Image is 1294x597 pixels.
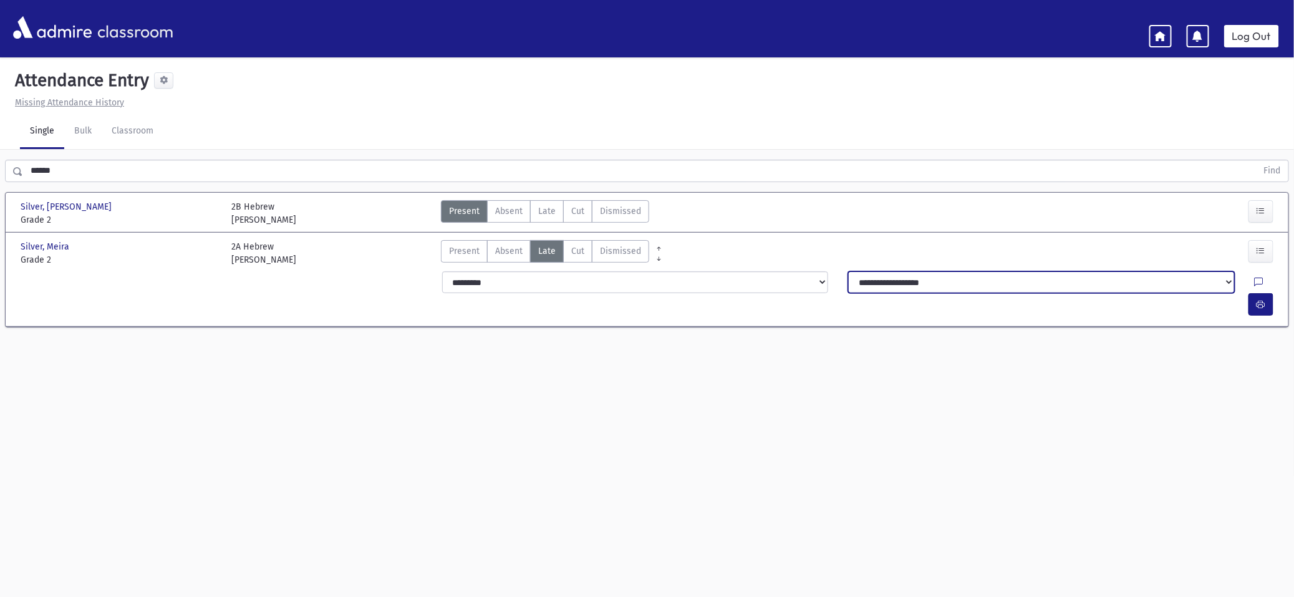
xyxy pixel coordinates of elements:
[64,114,102,149] a: Bulk
[21,213,219,226] span: Grade 2
[1224,25,1279,47] a: Log Out
[600,205,641,218] span: Dismissed
[571,245,584,258] span: Cut
[1257,160,1288,182] button: Find
[449,245,480,258] span: Present
[538,205,556,218] span: Late
[600,245,641,258] span: Dismissed
[21,240,72,253] span: Silver, Meira
[95,11,173,44] span: classroom
[571,205,584,218] span: Cut
[441,200,649,226] div: AttTypes
[449,205,480,218] span: Present
[495,205,523,218] span: Absent
[495,245,523,258] span: Absent
[441,240,649,266] div: AttTypes
[21,200,114,213] span: Silver, [PERSON_NAME]
[102,114,163,149] a: Classroom
[20,114,64,149] a: Single
[231,200,296,226] div: 2B Hebrew [PERSON_NAME]
[10,97,124,108] a: Missing Attendance History
[10,70,149,91] h5: Attendance Entry
[10,13,95,42] img: AdmirePro
[231,240,296,266] div: 2A Hebrew [PERSON_NAME]
[21,253,219,266] span: Grade 2
[15,97,124,108] u: Missing Attendance History
[538,245,556,258] span: Late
